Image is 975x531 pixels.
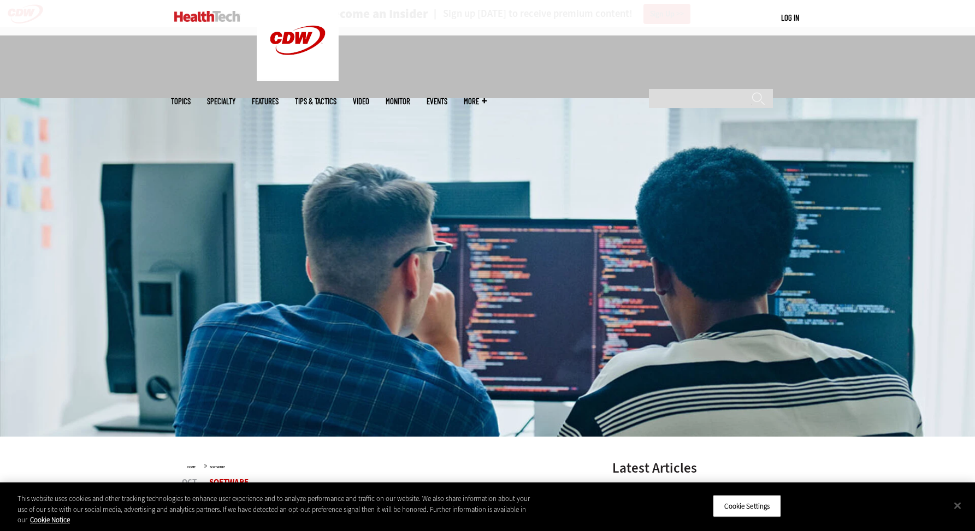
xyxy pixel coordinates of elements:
[464,97,487,105] span: More
[187,461,584,470] div: »
[207,97,235,105] span: Specialty
[781,12,799,23] div: User menu
[30,515,70,524] a: More information about your privacy
[295,97,336,105] a: Tips & Tactics
[353,97,369,105] a: Video
[257,72,339,83] a: CDW
[209,476,249,487] a: Software
[187,465,196,469] a: Home
[252,97,279,105] a: Features
[781,13,799,22] a: Log in
[182,478,197,486] span: Oct
[946,493,970,517] button: Close
[174,11,240,22] img: Home
[386,97,410,105] a: MonITor
[713,494,781,517] button: Cookie Settings
[427,97,447,105] a: Events
[612,461,776,475] h3: Latest Articles
[171,97,191,105] span: Topics
[17,493,536,526] div: This website uses cookies and other tracking technologies to enhance user experience and to analy...
[210,465,225,469] a: Software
